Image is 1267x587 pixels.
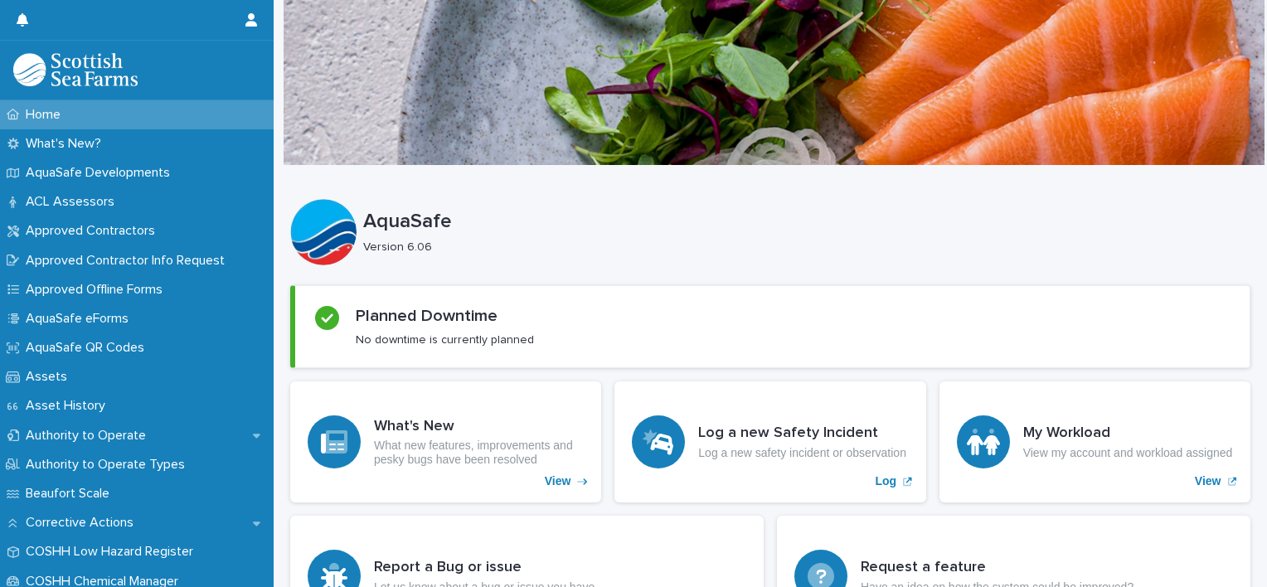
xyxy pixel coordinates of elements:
a: Log [614,381,925,502]
p: ACL Assessors [19,194,128,210]
h3: My Workload [1023,424,1233,443]
p: Log a new safety incident or observation [698,446,906,460]
p: Log [876,474,897,488]
h3: Log a new Safety Incident [698,424,906,443]
h3: What's New [374,418,584,436]
p: Asset History [19,398,119,414]
p: No downtime is currently planned [356,332,534,347]
p: View my account and workload assigned [1023,446,1233,460]
h3: Report a Bug or issue [374,559,595,577]
p: Assets [19,369,80,385]
p: What new features, improvements and pesky bugs have been resolved [374,439,584,467]
a: View [290,381,601,502]
p: AquaSafe Developments [19,165,183,181]
h3: Request a feature [861,559,1134,577]
h2: Planned Downtime [356,306,498,326]
p: Authority to Operate Types [19,457,198,473]
p: Corrective Actions [19,515,147,531]
p: AquaSafe [363,210,1244,234]
img: bPIBxiqnSb2ggTQWdOVV [13,53,138,86]
p: Approved Contractor Info Request [19,253,238,269]
p: COSHH Low Hazard Register [19,544,206,560]
p: Beaufort Scale [19,486,123,502]
p: Version 6.06 [363,240,1237,255]
p: Approved Contractors [19,223,168,239]
p: AquaSafe eForms [19,311,142,327]
p: View [1195,474,1221,488]
p: Approved Offline Forms [19,282,176,298]
p: What's New? [19,136,114,152]
p: Authority to Operate [19,428,159,444]
a: View [939,381,1250,502]
p: View [545,474,571,488]
p: AquaSafe QR Codes [19,340,158,356]
p: Home [19,107,74,123]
